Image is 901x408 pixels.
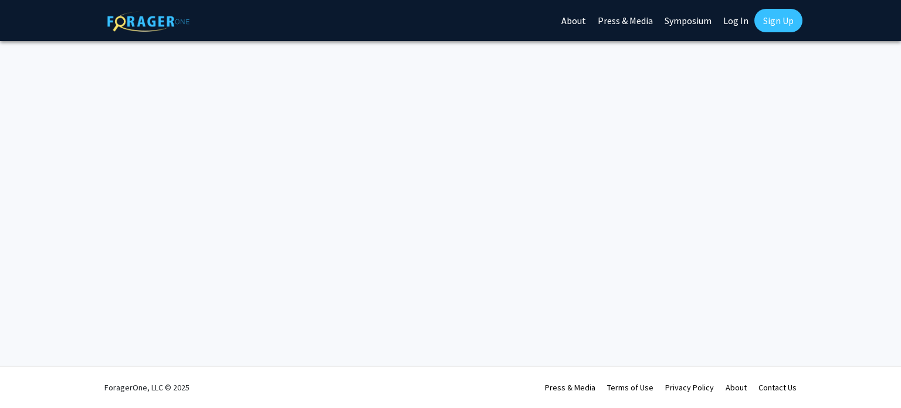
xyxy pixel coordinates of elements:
[726,382,747,393] a: About
[665,382,714,393] a: Privacy Policy
[104,367,189,408] div: ForagerOne, LLC © 2025
[754,9,802,32] a: Sign Up
[607,382,653,393] a: Terms of Use
[107,11,189,32] img: ForagerOne Logo
[545,382,595,393] a: Press & Media
[758,382,797,393] a: Contact Us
